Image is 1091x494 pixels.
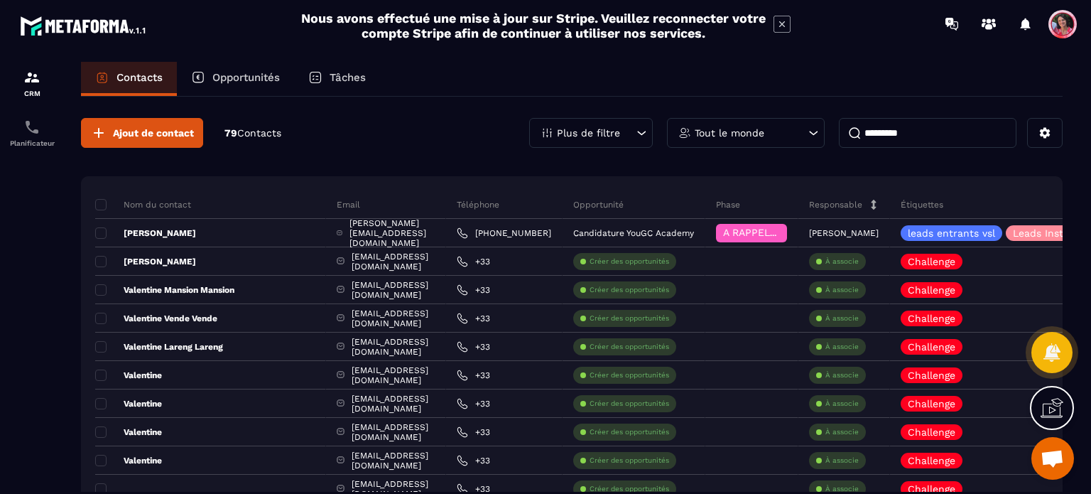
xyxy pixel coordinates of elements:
p: Tâches [330,71,366,84]
p: À associe [825,285,859,295]
a: +33 [457,426,490,438]
p: Valentine Vende Vende [95,313,217,324]
a: Contacts [81,62,177,96]
p: Créer des opportunités [590,342,669,352]
p: Créer des opportunités [590,313,669,323]
p: À associe [825,257,859,267]
p: Challenge [908,285,955,295]
a: +33 [457,313,490,324]
p: Valentine [95,455,162,466]
p: Plus de filtre [557,128,620,138]
p: Phase [716,199,740,210]
p: Challenge [908,456,955,466]
p: Contacts [116,71,163,84]
p: À associe [825,370,859,380]
p: Challenge [908,484,955,494]
p: Challenge [908,342,955,352]
p: Créer des opportunités [590,456,669,466]
p: À associe [825,313,859,323]
p: Challenge [908,427,955,437]
a: +33 [457,398,490,409]
p: Opportunité [573,199,624,210]
p: Valentine Lareng Lareng [95,341,223,353]
img: scheduler [23,119,40,136]
a: +33 [457,284,490,296]
a: formationformationCRM [4,58,60,108]
p: leads entrants vsl [908,228,995,238]
a: [PHONE_NUMBER] [457,227,551,239]
span: Ajout de contact [113,126,194,140]
p: Créer des opportunités [590,399,669,409]
p: À associe [825,399,859,409]
p: Valentine [95,370,162,381]
img: formation [23,69,40,86]
p: Challenge [908,370,955,380]
p: Nom du contact [95,199,191,210]
p: Valentine [95,426,162,438]
span: Contacts [237,127,281,139]
p: 79 [224,127,281,140]
span: A RAPPELER/GHOST/NO SHOW✖️ [723,227,884,238]
p: Planificateur [4,139,60,147]
p: Responsable [809,199,862,210]
p: Créer des opportunités [590,370,669,380]
p: Créer des opportunités [590,484,669,494]
img: logo [20,13,148,38]
p: Créer des opportunités [590,257,669,267]
p: Candidature YouGC Academy [573,228,694,238]
p: Valentine Mansion Mansion [95,284,234,296]
p: [PERSON_NAME] [95,227,196,239]
p: Valentine [95,398,162,409]
a: +33 [457,370,490,381]
p: Challenge [908,313,955,323]
p: À associe [825,456,859,466]
a: +33 [457,341,490,353]
a: Opportunités [177,62,294,96]
p: Créer des opportunités [590,285,669,295]
p: CRM [4,90,60,97]
p: Étiquettes [901,199,943,210]
a: +33 [457,455,490,466]
div: Ouvrir le chat [1031,437,1074,480]
p: Tout le monde [695,128,764,138]
p: [PERSON_NAME] [809,228,879,238]
a: schedulerschedulerPlanificateur [4,108,60,158]
p: À associe [825,484,859,494]
p: À associe [825,427,859,437]
p: Challenge [908,399,955,409]
p: Opportunités [212,71,280,84]
h2: Nous avons effectué une mise à jour sur Stripe. Veuillez reconnecter votre compte Stripe afin de ... [300,11,766,41]
p: Challenge [908,257,955,267]
p: À associe [825,342,859,352]
a: Tâches [294,62,380,96]
p: Créer des opportunités [590,427,669,437]
p: Téléphone [457,199,499,210]
p: Email [337,199,360,210]
button: Ajout de contact [81,118,203,148]
a: +33 [457,256,490,267]
p: [PERSON_NAME] [95,256,196,267]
